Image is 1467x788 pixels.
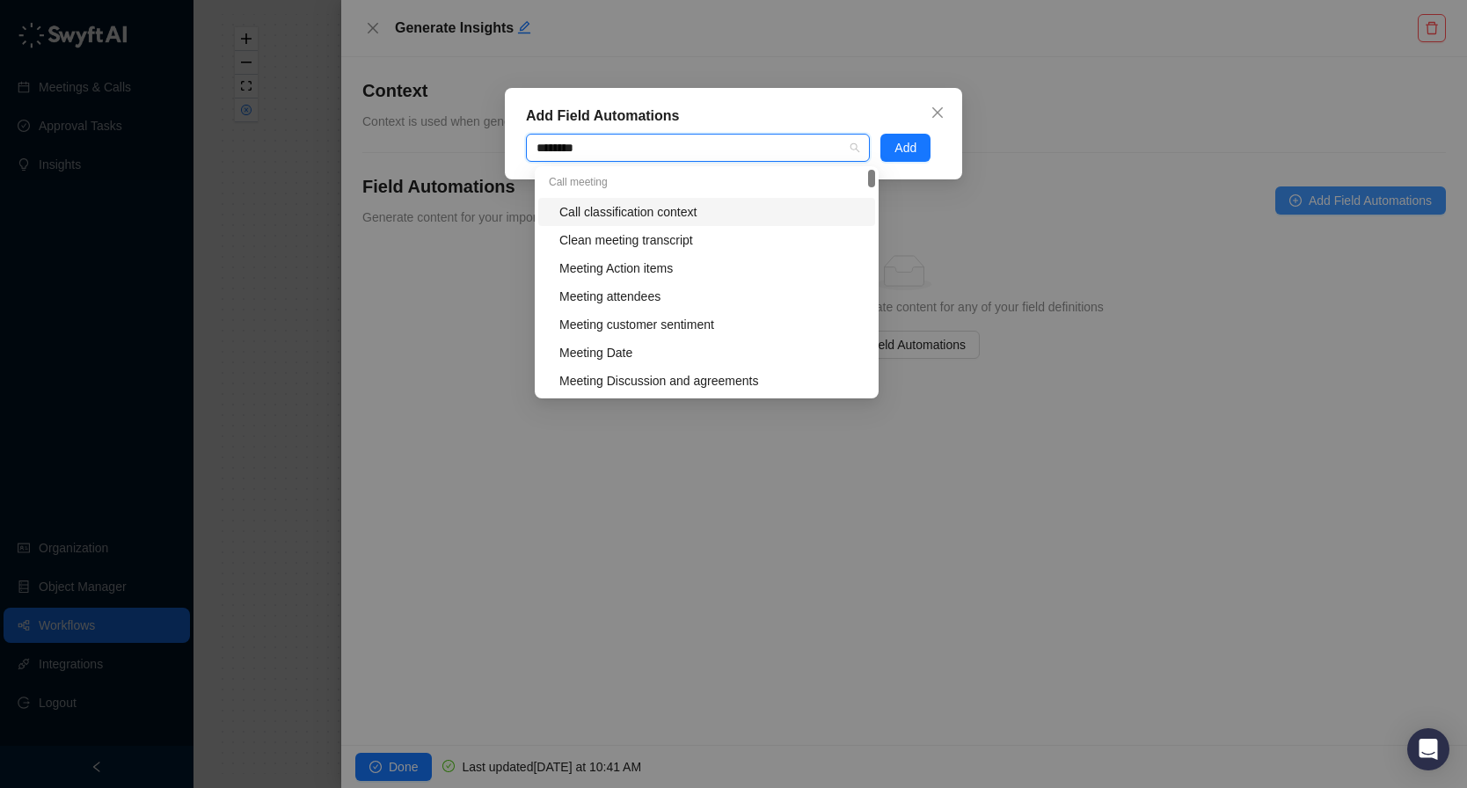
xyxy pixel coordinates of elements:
[894,138,916,157] span: Add
[559,202,865,222] div: Call classification context
[526,106,941,127] div: Add Field Automations
[538,367,875,395] div: Meeting Discussion and agreements
[559,287,865,306] div: Meeting attendees
[559,315,865,334] div: Meeting customer sentiment
[538,282,875,310] div: Meeting attendees
[559,343,865,362] div: Meeting Date
[538,254,875,282] div: Meeting Action items
[931,106,945,120] span: close
[559,259,865,278] div: Meeting Action items
[559,230,865,250] div: Clean meeting transcript
[923,98,952,127] button: Close
[538,170,875,198] div: Call meeting
[538,198,875,226] div: Call classification context
[559,371,865,390] div: Meeting Discussion and agreements
[538,226,875,254] div: Clean meeting transcript
[880,134,931,162] button: Add
[538,339,875,367] div: Meeting Date
[538,310,875,339] div: Meeting customer sentiment
[1407,728,1449,770] div: Open Intercom Messenger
